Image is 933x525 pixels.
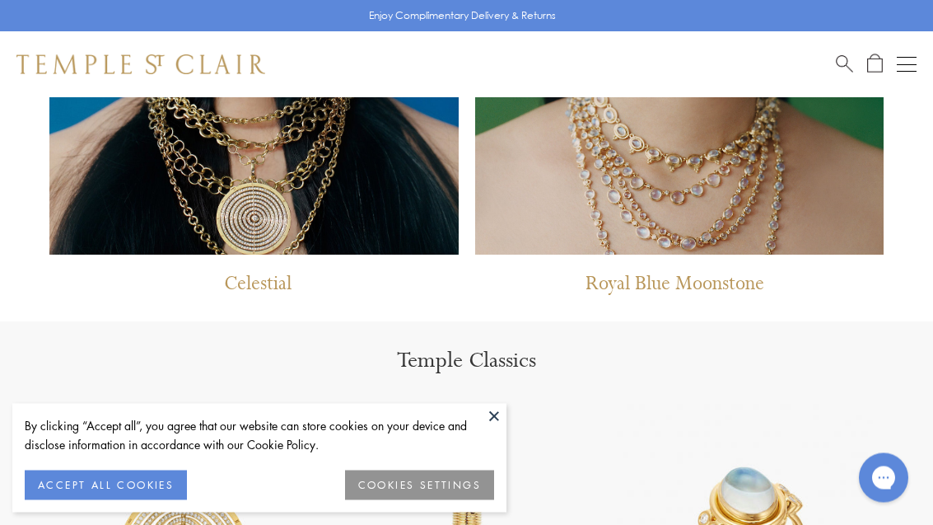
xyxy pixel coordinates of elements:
button: ACCEPT ALL COOKIES [25,471,187,500]
p: Enjoy Complimentary Delivery & Returns [369,7,556,24]
h1: Temple Classics [41,347,892,376]
button: COOKIES SETTINGS [345,471,494,500]
p: Royal Blue Moonstone [585,272,764,306]
div: By clicking “Accept all”, you agree that our website can store cookies on your device and disclos... [25,416,494,454]
button: Open navigation [897,54,917,74]
a: Open Shopping Bag [867,54,883,74]
img: Temple St. Clair [16,54,265,74]
a: Search [836,54,853,74]
iframe: Gorgias live chat messenger [851,448,917,509]
p: Celestial [224,272,292,306]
